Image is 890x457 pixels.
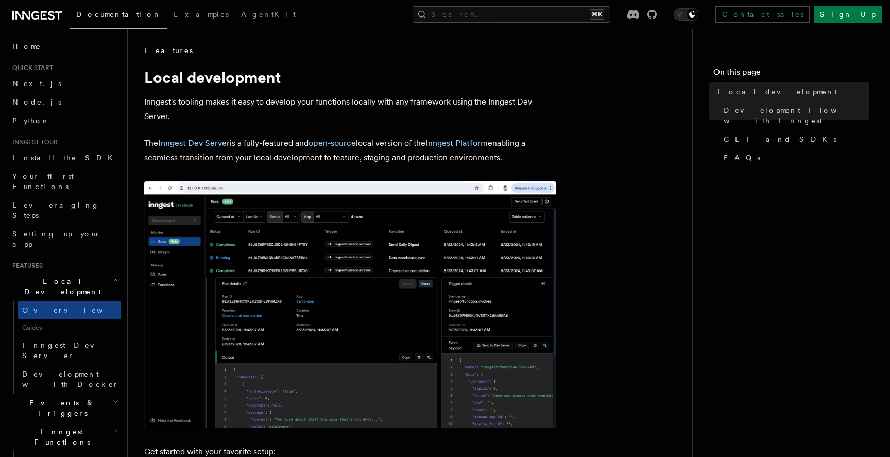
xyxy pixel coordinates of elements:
[8,422,121,451] button: Inngest Functions
[18,319,121,336] span: Guides
[724,134,836,144] span: CLI and SDKs
[715,6,810,23] a: Contact sales
[8,398,112,418] span: Events & Triggers
[713,66,869,82] h4: On this page
[8,427,111,447] span: Inngest Functions
[12,41,41,52] span: Home
[167,3,235,28] a: Examples
[8,167,121,196] a: Your first Functions
[8,74,121,93] a: Next.js
[8,93,121,111] a: Node.js
[8,394,121,422] button: Events & Triggers
[8,272,121,301] button: Local Development
[717,87,837,97] span: Local development
[18,301,121,319] a: Overview
[590,9,604,20] kbd: ⌘K
[8,225,121,253] a: Setting up your app
[713,82,869,101] a: Local development
[12,116,50,125] span: Python
[12,79,61,88] span: Next.js
[8,148,121,167] a: Install the SDK
[22,370,119,388] span: Development with Docker
[720,130,869,148] a: CLI and SDKs
[174,10,229,19] span: Examples
[158,138,230,148] a: Inngest Dev Server
[309,138,356,148] a: open-source
[8,138,58,146] span: Inngest tour
[814,6,882,23] a: Sign Up
[18,336,121,365] a: Inngest Dev Server
[8,37,121,56] a: Home
[144,181,556,428] img: The Inngest Dev Server on the Functions page
[425,138,488,148] a: Inngest Platform
[720,101,869,130] a: Development Flow with Inngest
[413,6,610,23] button: Search...⌘K
[8,301,121,394] div: Local Development
[8,64,53,72] span: Quick start
[22,341,110,360] span: Inngest Dev Server
[724,105,869,126] span: Development Flow with Inngest
[235,3,302,28] a: AgentKit
[144,95,556,124] p: Inngest's tooling makes it easy to develop your functions locally with any framework using the In...
[8,196,121,225] a: Leveraging Steps
[724,153,760,163] span: FAQs
[8,276,112,297] span: Local Development
[22,306,128,314] span: Overview
[12,154,119,162] span: Install the SDK
[8,111,121,130] a: Python
[720,148,869,167] a: FAQs
[144,45,193,56] span: Features
[144,68,556,87] h1: Local development
[70,3,167,29] a: Documentation
[12,98,61,106] span: Node.js
[674,8,698,21] button: Toggle dark mode
[76,10,161,19] span: Documentation
[12,172,74,191] span: Your first Functions
[144,136,556,165] p: The is a fully-featured and local version of the enabling a seamless transition from your local d...
[12,201,99,219] span: Leveraging Steps
[18,365,121,394] a: Development with Docker
[12,230,101,248] span: Setting up your app
[241,10,296,19] span: AgentKit
[8,262,43,270] span: Features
